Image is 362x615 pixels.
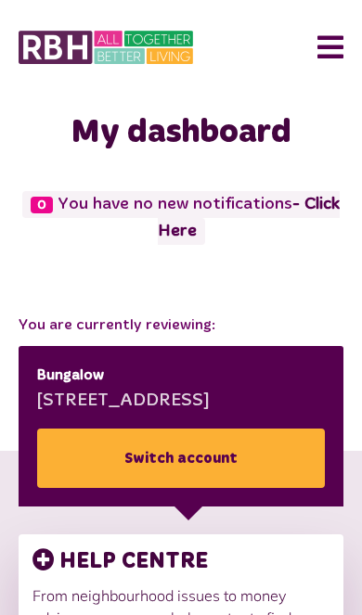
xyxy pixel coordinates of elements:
span: You are currently reviewing: [19,314,343,337]
div: Bungalow [37,365,325,387]
h3: HELP CENTRE [32,548,330,575]
a: - Click Here [158,196,340,239]
div: [STREET_ADDRESS] [37,388,325,416]
img: MyRBH [19,28,193,67]
h1: My dashboard [19,113,343,153]
span: 0 [31,197,53,213]
span: You have no new notifications [22,191,339,245]
a: Switch account [37,429,325,488]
